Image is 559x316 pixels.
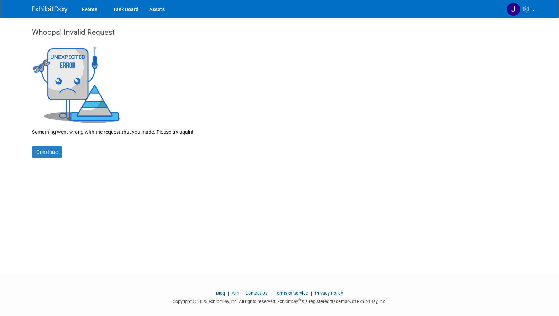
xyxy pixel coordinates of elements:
a: Continue [32,146,62,158]
span: | [269,291,273,296]
img: Invalid Request [32,45,122,123]
a: Terms of Service [274,291,308,296]
img: ExhibitDay [32,6,68,13]
sup: ® [298,298,301,302]
span: | [309,291,314,296]
div: Something went wrong with the request that you made. Please try again! [32,123,527,136]
a: Blog [216,291,225,296]
a: API [232,291,239,296]
span: | [226,291,231,296]
span: | [240,291,244,296]
div: Whoops! Invalid Request [32,27,527,45]
a: Contact Us [245,291,268,296]
img: John Reumann [507,3,520,16]
a: Privacy Policy [315,291,343,296]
